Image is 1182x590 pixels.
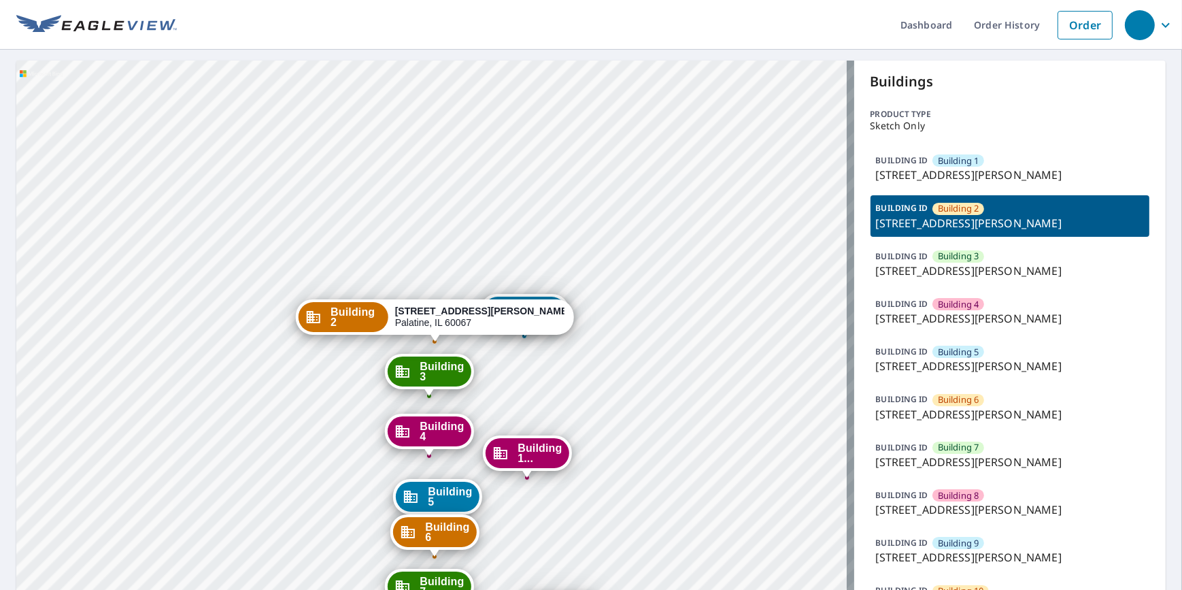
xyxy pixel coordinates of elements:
p: [STREET_ADDRESS][PERSON_NAME] [876,263,1145,279]
p: [STREET_ADDRESS][PERSON_NAME] [876,406,1145,423]
div: Dropped pin, building Building 13, Commercial property, 42 North Smith Street Palatine, IL 60067 [480,294,569,336]
p: BUILDING ID [876,442,928,453]
p: [STREET_ADDRESS][PERSON_NAME] [876,167,1145,183]
p: BUILDING ID [876,537,928,548]
span: Building 5 [938,346,979,359]
strong: [STREET_ADDRESS][PERSON_NAME] [395,306,571,316]
p: BUILDING ID [876,250,928,262]
p: Product type [871,108,1150,120]
p: Sketch Only [871,120,1150,131]
span: Building 4 [938,298,979,311]
div: Dropped pin, building Building 6, Commercial property, 42 North Smith Street Palatine, IL 60067 [390,514,479,557]
p: BUILDING ID [876,298,928,310]
img: EV Logo [16,15,177,35]
span: Building 7 [938,441,979,454]
div: Dropped pin, building Building 4, Commercial property, 42 North Smith Street Palatine, IL 60067 [385,414,473,456]
p: BUILDING ID [876,489,928,501]
p: [STREET_ADDRESS][PERSON_NAME] [876,358,1145,374]
span: Building 6 [425,522,469,542]
span: Building 1... [518,443,562,463]
span: Building 4 [420,421,464,442]
div: Palatine, IL 60067 [395,306,564,329]
span: Building 1 [938,154,979,167]
span: Building 3 [420,361,464,382]
span: Building 9 [938,537,979,550]
a: Order [1058,11,1113,39]
span: Building 2 [331,307,382,327]
p: [STREET_ADDRESS][PERSON_NAME] [876,454,1145,470]
p: [STREET_ADDRESS][PERSON_NAME] [876,502,1145,518]
span: Building 5 [428,487,472,507]
p: BUILDING ID [876,393,928,405]
div: Dropped pin, building Building 5, Commercial property, 42 North Smith Street Palatine, IL 60067 [393,479,482,521]
div: Dropped pin, building Building 3, Commercial property, 42 North Smith Street Palatine, IL 60067 [385,354,473,396]
p: BUILDING ID [876,202,928,214]
p: [STREET_ADDRESS][PERSON_NAME] [876,549,1145,566]
span: Building 3 [938,250,979,263]
div: Dropped pin, building Building 2, Commercial property, 42 North Smith Street Palatine, IL 60067 [296,299,573,342]
p: BUILDING ID [876,154,928,166]
p: BUILDING ID [876,346,928,357]
p: [STREET_ADDRESS][PERSON_NAME] [876,215,1145,231]
p: Buildings [871,71,1150,92]
div: Dropped pin, building Building 12, Commercial property, 42 North Smith Street Palatine, IL 60067 [483,436,571,478]
span: Building 2 [938,202,979,215]
span: Building 6 [938,393,979,406]
span: Building 8 [938,489,979,502]
p: [STREET_ADDRESS][PERSON_NAME] [876,310,1145,327]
